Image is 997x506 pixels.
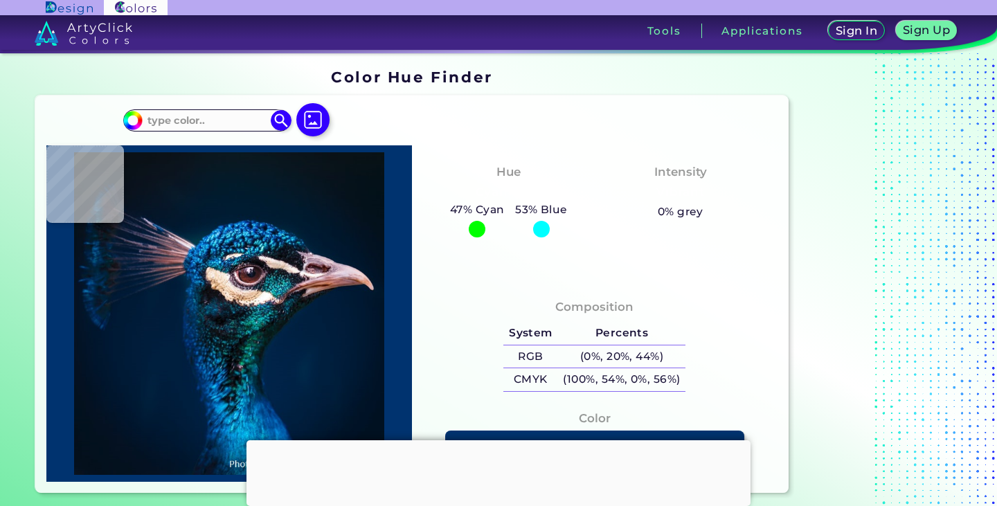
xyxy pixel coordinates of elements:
img: ArtyClick Design logo [46,1,92,15]
input: type color.. [143,111,271,130]
img: icon search [271,110,291,131]
h3: Tools [647,26,681,36]
h5: (100%, 54%, 0%, 56%) [558,368,686,391]
iframe: Advertisement [246,440,751,503]
img: img_pavlin.jpg [53,152,405,475]
h5: 47% Cyan [444,201,510,219]
h5: Percents [558,322,686,345]
h5: Sign In [838,26,876,36]
h5: Sign Up [905,25,948,35]
h5: 0% grey [658,203,703,221]
h3: Applications [721,26,802,36]
h4: Composition [555,297,634,317]
h5: (0%, 20%, 44%) [558,345,686,368]
h5: RGB [503,345,557,368]
h5: CMYK [503,368,557,391]
h4: Hue [496,162,521,182]
h1: Color Hue Finder [331,66,492,87]
h4: Color [579,408,611,428]
h5: System [503,322,557,345]
h3: Vibrant [650,184,710,201]
h3: Cyan-Blue [469,184,548,201]
a: Sign In [831,22,882,39]
a: Sign Up [899,22,953,39]
img: icon picture [296,103,330,136]
iframe: Advertisement [794,63,967,498]
h5: 53% Blue [510,201,573,219]
img: logo_artyclick_colors_white.svg [35,21,132,46]
h4: Intensity [654,162,707,182]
